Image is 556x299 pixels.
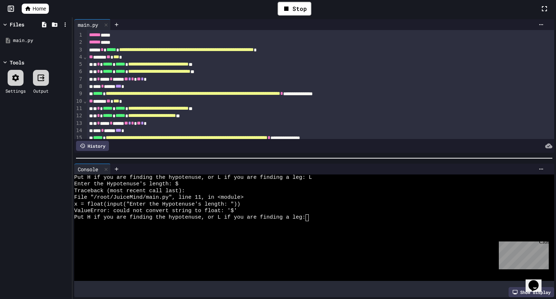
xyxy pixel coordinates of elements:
[74,165,102,173] div: Console
[496,239,549,269] iframe: chat widget
[509,287,554,297] div: Show display
[74,112,83,119] div: 12
[74,68,83,75] div: 6
[74,208,237,214] span: ValueError: could not convert string to float: '$'
[74,201,240,208] span: x = float(input("Enter the Hypotenuse's length: "))
[74,214,306,221] span: Put H if you are finding the hypotenuse, or L if you are finding a leg:
[83,98,87,104] span: Fold line
[74,21,102,29] div: main.py
[74,127,83,134] div: 14
[10,59,24,66] div: Tools
[74,61,83,68] div: 5
[13,37,69,44] div: main.py
[10,21,24,28] div: Files
[74,54,83,61] div: 4
[278,2,311,16] div: Stop
[526,270,549,292] iframe: chat widget
[3,3,50,46] div: Chat with us now!Close
[74,181,178,188] span: Enter the Hypotenuse's length: $
[74,19,111,30] div: main.py
[74,164,111,174] div: Console
[33,88,49,94] div: Output
[74,134,83,142] div: 15
[76,141,109,151] div: History
[33,5,46,12] span: Home
[74,98,83,105] div: 10
[5,88,26,94] div: Settings
[22,4,49,14] a: Home
[74,39,83,46] div: 2
[74,83,83,90] div: 8
[74,76,83,83] div: 7
[74,105,83,112] div: 11
[74,31,83,39] div: 1
[74,174,312,181] span: Put H if you are finding the hypotenuse, or L if you are finding a leg: L
[74,90,83,97] div: 9
[74,194,244,201] span: File "/root/JuiceMind/main.py", line 11, in <module>
[74,120,83,127] div: 13
[74,46,83,54] div: 3
[83,54,87,60] span: Fold line
[74,188,185,194] span: Traceback (most recent call last):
